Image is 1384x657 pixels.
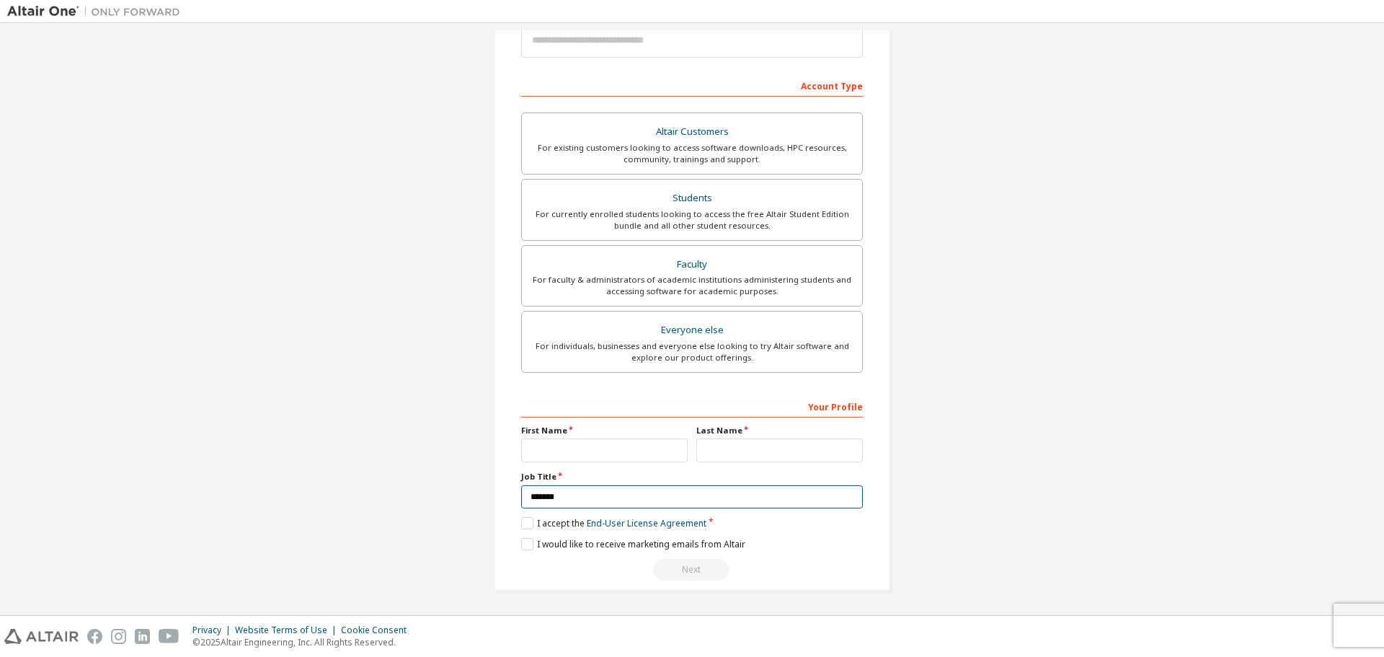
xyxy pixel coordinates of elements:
[7,4,187,19] img: Altair One
[159,629,179,644] img: youtube.svg
[341,625,415,636] div: Cookie Consent
[235,625,341,636] div: Website Terms of Use
[531,255,853,275] div: Faculty
[111,629,126,644] img: instagram.svg
[521,394,863,418] div: Your Profile
[521,538,745,550] label: I would like to receive marketing emails from Altair
[4,629,79,644] img: altair_logo.svg
[531,122,853,142] div: Altair Customers
[135,629,150,644] img: linkedin.svg
[87,629,102,644] img: facebook.svg
[521,517,706,529] label: I accept the
[531,274,853,297] div: For faculty & administrators of academic institutions administering students and accessing softwa...
[696,425,863,436] label: Last Name
[587,517,706,529] a: End-User License Agreement
[531,340,853,363] div: For individuals, businesses and everyone else looking to try Altair software and explore our prod...
[521,74,863,97] div: Account Type
[521,559,863,581] div: Read and acccept EULA to continue
[192,625,235,636] div: Privacy
[531,188,853,208] div: Students
[521,471,863,482] label: Job Title
[531,142,853,165] div: For existing customers looking to access software downloads, HPC resources, community, trainings ...
[192,636,415,648] p: © 2025 Altair Engineering, Inc. All Rights Reserved.
[521,425,688,436] label: First Name
[531,208,853,232] div: For currently enrolled students looking to access the free Altair Student Edition bundle and all ...
[531,320,853,340] div: Everyone else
